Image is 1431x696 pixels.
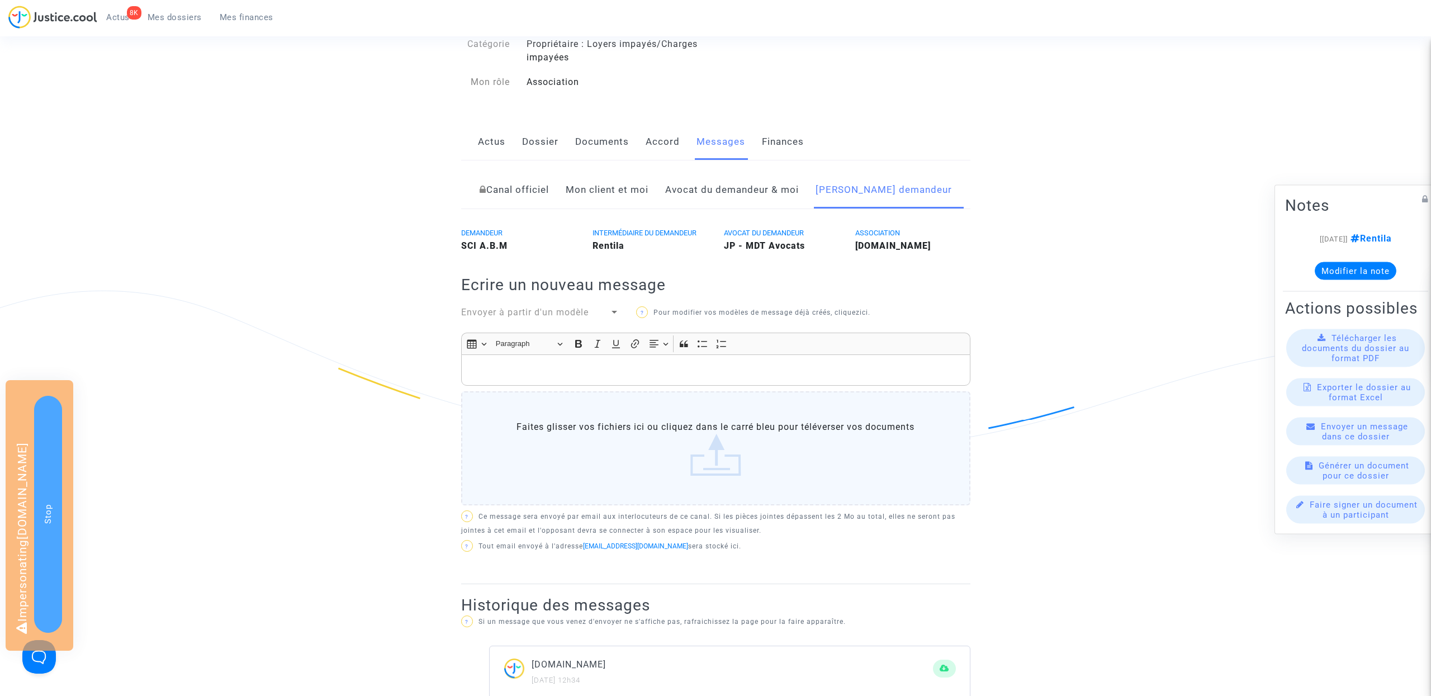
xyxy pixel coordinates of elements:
span: Paragraph [496,337,554,351]
span: Exporter le dossier au format Excel [1317,382,1411,402]
div: Editor toolbar [461,333,970,354]
p: [DOMAIN_NAME] [532,657,933,671]
p: Si un message que vous venez d'envoyer ne s'affiche pas, rafraichissez la page pour la faire appa... [461,615,970,629]
a: Documents [575,124,629,160]
h2: Historique des messages [461,595,970,615]
div: Mon rôle [453,75,519,89]
a: [EMAIL_ADDRESS][DOMAIN_NAME] [583,542,688,550]
iframe: Help Scout Beacon - Open [22,640,56,674]
img: jc-logo.svg [8,6,97,29]
div: Impersonating [6,380,73,651]
button: Paragraph [491,335,568,353]
span: Rentila [1348,233,1392,243]
span: Mes dossiers [148,12,202,22]
span: ? [465,514,468,520]
a: Actus [478,124,505,160]
a: Mes finances [211,9,282,26]
a: ici [860,309,868,316]
h2: Actions possibles [1285,298,1426,318]
a: Accord [646,124,680,160]
p: Tout email envoyé à l'adresse sera stocké ici. [461,539,970,553]
a: Mes dossiers [139,9,211,26]
span: Actus [106,12,130,22]
button: Stop [34,396,62,633]
div: Catégorie [453,37,519,64]
span: Faire signer un document à un participant [1310,499,1418,519]
div: 8K [127,6,141,20]
div: Rich Text Editor, main [461,354,970,386]
small: [DATE] 12h34 [532,676,580,684]
span: ? [641,310,644,316]
span: ? [465,543,468,550]
b: Rentila [593,240,624,251]
a: [PERSON_NAME] demandeur [816,172,952,209]
h2: Ecrire un nouveau message [461,275,970,295]
h2: Notes [1285,195,1426,215]
span: DEMANDEUR [461,229,503,237]
a: Finances [762,124,804,160]
span: Mes finances [220,12,273,22]
span: INTERMÉDIAIRE DU DEMANDEUR [593,229,696,237]
button: Modifier la note [1315,262,1396,280]
span: Envoyer un message dans ce dossier [1321,421,1408,441]
a: 8KActus [97,9,139,26]
span: [[DATE]] [1320,234,1348,243]
span: Télécharger les documents du dossier au format PDF [1302,333,1409,363]
span: Stop [43,504,53,524]
span: ASSOCIATION [855,229,900,237]
b: [DOMAIN_NAME] [855,240,931,251]
span: Générer un document pour ce dossier [1319,460,1409,480]
b: JP - MDT Avocats [724,240,805,251]
span: Envoyer à partir d'un modèle [461,307,589,318]
a: Messages [696,124,745,160]
a: Mon client et moi [566,172,648,209]
a: Avocat du demandeur & moi [665,172,799,209]
p: Ce message sera envoyé par email aux interlocuteurs de ce canal. Si les pièces jointes dépassent ... [461,510,970,538]
a: Canal officiel [480,172,549,209]
div: Propriétaire : Loyers impayés/Charges impayées [518,37,715,64]
a: Dossier [522,124,558,160]
div: Association [518,75,715,89]
span: AVOCAT DU DEMANDEUR [724,229,804,237]
p: Pour modifier vos modèles de message déjà créés, cliquez . [636,306,883,320]
b: SCI A.B.M [461,240,508,251]
img: ... [504,657,532,686]
span: ? [465,619,468,625]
